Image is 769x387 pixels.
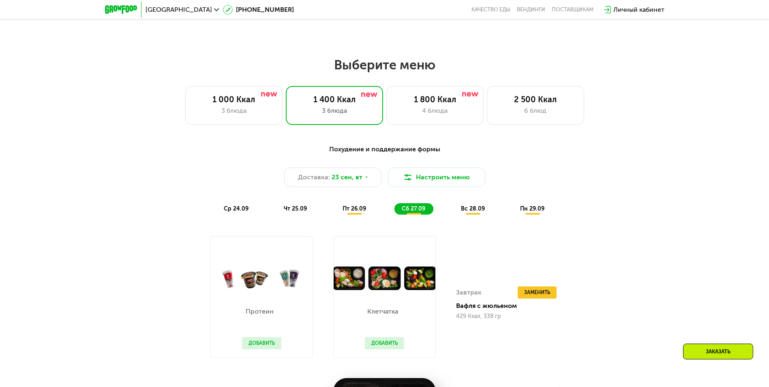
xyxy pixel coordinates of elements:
button: Заменить [518,322,557,334]
span: Заменить [524,324,550,332]
div: 1 400 Ккал [294,95,375,104]
span: вс 28.09 [461,205,485,212]
div: 2 500 Ккал [495,95,576,104]
span: пн 29.09 [520,205,544,212]
span: [GEOGRAPHIC_DATA] [146,6,212,13]
div: Личный кабинет [613,5,664,15]
button: Добавить [242,337,281,349]
div: 3 блюда [194,106,274,116]
span: 23 сен, вт [332,172,362,182]
div: Похудение и поддержание формы [145,144,625,155]
a: Качество еды [471,6,510,13]
div: Завтрак [456,322,482,334]
span: сб 27.09 [402,205,425,212]
span: Доставка: [298,172,330,182]
a: [PHONE_NUMBER] [223,5,294,15]
div: Вафля с жюльеном [456,337,565,345]
span: ср 24.09 [224,205,248,212]
button: Добавить [365,337,404,349]
div: 1 800 Ккал [395,95,475,104]
div: 4 блюда [395,106,475,116]
div: поставщикам [552,6,593,13]
span: пт 26.09 [343,205,366,212]
h2: Выберите меню [26,57,743,73]
div: Заказать [683,344,753,359]
a: Вендинги [517,6,545,13]
p: Клетчатка [365,308,400,315]
p: Протеин [242,308,277,315]
div: 429 Ккал, 338 гр [456,348,559,355]
div: 6 блюд [495,106,576,116]
div: 1 000 Ккал [194,95,274,104]
div: 3 блюда [294,106,375,116]
button: Настроить меню [388,168,485,187]
span: чт 25.09 [284,205,307,212]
